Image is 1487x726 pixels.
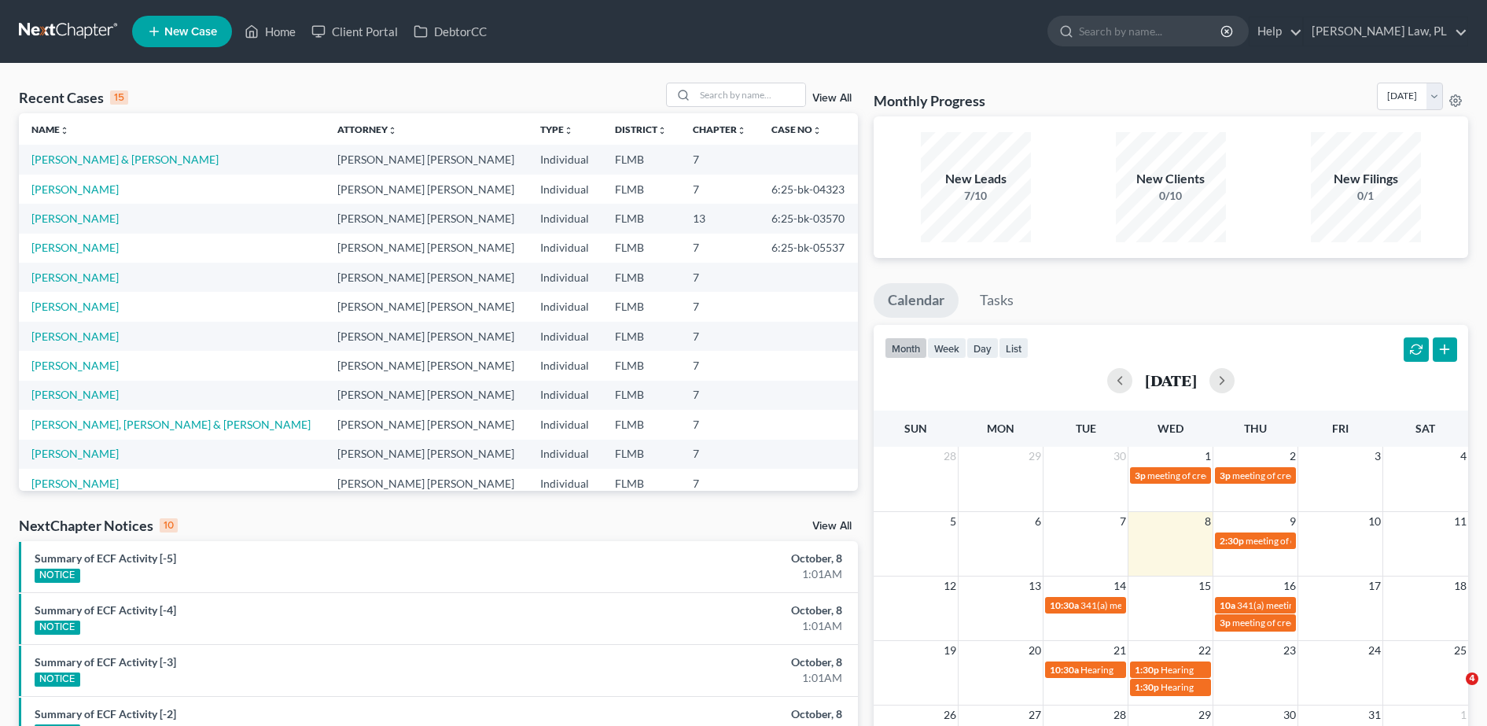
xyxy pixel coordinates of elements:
span: Sun [904,422,927,435]
a: Typeunfold_more [540,123,573,135]
span: 20 [1027,641,1043,660]
span: meeting of creditors [1147,470,1230,481]
span: 29 [1027,447,1043,466]
span: 19 [942,641,958,660]
td: FLMB [602,410,680,439]
a: Summary of ECF Activity [-2] [35,707,176,720]
span: 2:30p [1220,535,1244,547]
div: October, 8 [583,654,842,670]
td: FLMB [602,469,680,498]
td: 7 [680,469,760,498]
span: 25 [1452,641,1468,660]
span: 3 [1373,447,1382,466]
td: [PERSON_NAME] [PERSON_NAME] [325,469,528,498]
a: [PERSON_NAME] Law, PL [1304,17,1467,46]
td: [PERSON_NAME] [PERSON_NAME] [325,381,528,410]
td: [PERSON_NAME] [PERSON_NAME] [325,292,528,321]
td: FLMB [602,381,680,410]
i: unfold_more [657,126,667,135]
td: [PERSON_NAME] [PERSON_NAME] [325,263,528,292]
span: 15 [1197,577,1213,595]
td: [PERSON_NAME] [PERSON_NAME] [325,322,528,351]
span: 341(a) meeting [1080,599,1143,611]
a: [PERSON_NAME] [31,447,119,460]
a: View All [812,521,852,532]
td: FLMB [602,322,680,351]
span: 10 [1367,512,1382,531]
a: Calendar [874,283,959,318]
td: Individual [528,410,602,439]
a: Tasks [966,283,1028,318]
span: 1:30p [1135,664,1159,676]
span: Hearing [1080,664,1113,676]
i: unfold_more [812,126,822,135]
span: 28 [942,447,958,466]
span: meeting of creditors [1232,470,1315,481]
a: Home [237,17,304,46]
button: list [999,337,1029,359]
td: FLMB [602,145,680,174]
div: NOTICE [35,569,80,583]
td: 6:25-bk-04323 [759,175,858,204]
span: Fri [1332,422,1349,435]
div: 0/10 [1116,188,1226,204]
span: Thu [1244,422,1267,435]
span: 28 [1112,706,1128,724]
td: [PERSON_NAME] [PERSON_NAME] [325,175,528,204]
div: 7/10 [921,188,1031,204]
td: [PERSON_NAME] [PERSON_NAME] [325,234,528,263]
i: unfold_more [60,126,69,135]
span: 6 [1033,512,1043,531]
span: 1 [1203,447,1213,466]
input: Search by name... [695,83,805,106]
a: Districtunfold_more [615,123,667,135]
td: [PERSON_NAME] [PERSON_NAME] [325,145,528,174]
iframe: Intercom live chat [1434,673,1471,710]
span: meeting of creditors [1246,535,1328,547]
span: 3p [1220,470,1231,481]
td: [PERSON_NAME] [PERSON_NAME] [325,351,528,380]
td: Individual [528,175,602,204]
a: Case Nounfold_more [771,123,822,135]
div: NextChapter Notices [19,516,178,535]
span: 3p [1220,617,1231,628]
div: New Leads [921,170,1031,188]
div: New Clients [1116,170,1226,188]
a: [PERSON_NAME] [31,182,119,196]
a: [PERSON_NAME] [31,388,119,401]
div: October, 8 [583,603,842,618]
td: Individual [528,440,602,469]
span: 16 [1282,577,1297,595]
a: Client Portal [304,17,406,46]
a: [PERSON_NAME] & [PERSON_NAME] [31,153,219,166]
td: FLMB [602,263,680,292]
a: Summary of ECF Activity [-4] [35,603,176,617]
td: 7 [680,410,760,439]
td: 7 [680,351,760,380]
span: meeting of creditors [1232,617,1315,628]
span: 2 [1288,447,1297,466]
span: 29 [1197,706,1213,724]
h3: Monthly Progress [874,91,985,110]
td: [PERSON_NAME] [PERSON_NAME] [325,410,528,439]
a: Chapterunfold_more [693,123,746,135]
span: 5 [948,512,958,531]
td: FLMB [602,234,680,263]
span: 10:30a [1050,664,1079,676]
span: Wed [1158,422,1183,435]
h2: [DATE] [1145,372,1197,389]
td: 6:25-bk-03570 [759,204,858,233]
td: Individual [528,381,602,410]
td: Individual [528,292,602,321]
span: New Case [164,26,217,38]
span: 13 [1027,577,1043,595]
div: October, 8 [583,551,842,566]
td: FLMB [602,292,680,321]
span: 8 [1203,512,1213,531]
span: 3p [1135,470,1146,481]
td: 7 [680,234,760,263]
a: DebtorCC [406,17,495,46]
span: 30 [1282,706,1297,724]
td: Individual [528,204,602,233]
span: 11 [1452,512,1468,531]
